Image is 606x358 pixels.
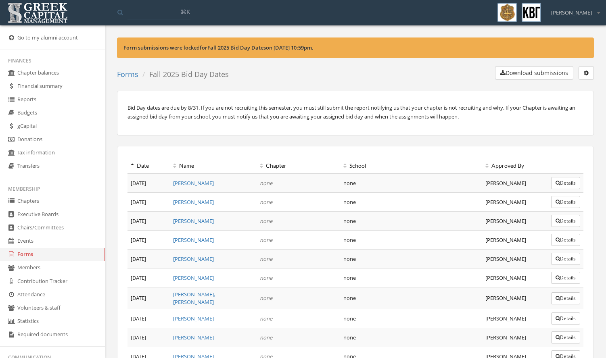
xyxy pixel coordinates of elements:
em: none [260,217,272,225]
td: none [340,268,483,287]
span: ⌘K [180,8,190,16]
em: none [260,315,272,322]
a: [PERSON_NAME] [173,274,214,281]
td: [DATE] [127,230,170,249]
td: none [340,287,483,309]
a: Forms [117,69,138,79]
button: Download submissions [495,66,573,80]
span: [PERSON_NAME] [485,315,526,322]
em: none [260,255,272,262]
td: [DATE] [127,192,170,211]
a: [PERSON_NAME] [173,334,214,341]
em: none [260,294,272,302]
button: Details [551,331,580,343]
strong: Form submissions were locked for Fall 2025 Bid Day Dates on . [123,44,313,51]
td: none [340,309,483,328]
td: [DATE] [127,268,170,287]
span: [PERSON_NAME] [485,294,526,302]
td: [DATE] [127,287,170,309]
td: none [340,192,483,211]
button: Details [551,312,580,325]
td: none [340,230,483,249]
th: Approved By [482,158,548,173]
span: [PERSON_NAME] [485,334,526,341]
th: Chapter [257,158,340,173]
span: [PERSON_NAME] [551,9,592,17]
th: Date [127,158,170,173]
td: [DATE] [127,309,170,328]
span: [DATE] 10:59pm [274,44,312,51]
em: none [260,236,272,244]
th: Name [170,158,257,173]
em: none [260,334,272,341]
em: none [260,198,272,206]
span: [PERSON_NAME] [485,274,526,281]
a: [PERSON_NAME] [173,255,214,262]
a: [PERSON_NAME] [173,236,214,244]
a: [PERSON_NAME] [173,198,214,206]
a: [PERSON_NAME], [PERSON_NAME] [173,291,215,306]
td: [DATE] [127,328,170,347]
button: Details [551,272,580,284]
button: Details [551,177,580,189]
button: Details [551,234,580,246]
button: Details [551,253,580,265]
span: [PERSON_NAME] [485,255,526,262]
td: none [340,328,483,347]
td: none [340,211,483,230]
td: [DATE] [127,211,170,230]
th: School [340,158,483,173]
td: none [340,249,483,268]
em: none [260,179,272,187]
em: none [260,274,272,281]
div: [PERSON_NAME] [546,3,600,17]
td: none [340,173,483,193]
button: Details [551,292,580,304]
span: [PERSON_NAME] [485,179,526,187]
span: [PERSON_NAME] [485,217,526,225]
li: Fall 2025 Bid Day Dates [138,69,229,80]
span: [PERSON_NAME] [485,198,526,206]
p: Bid Day dates are due by 8/31. If you are not recruiting this semester, you must still submit the... [127,103,583,121]
button: Details [551,215,580,227]
a: [PERSON_NAME] [173,179,214,187]
a: [PERSON_NAME] [173,315,214,322]
button: Details [551,196,580,208]
span: [PERSON_NAME] [485,236,526,244]
td: [DATE] [127,173,170,193]
td: [DATE] [127,249,170,268]
a: [PERSON_NAME] [173,217,214,225]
